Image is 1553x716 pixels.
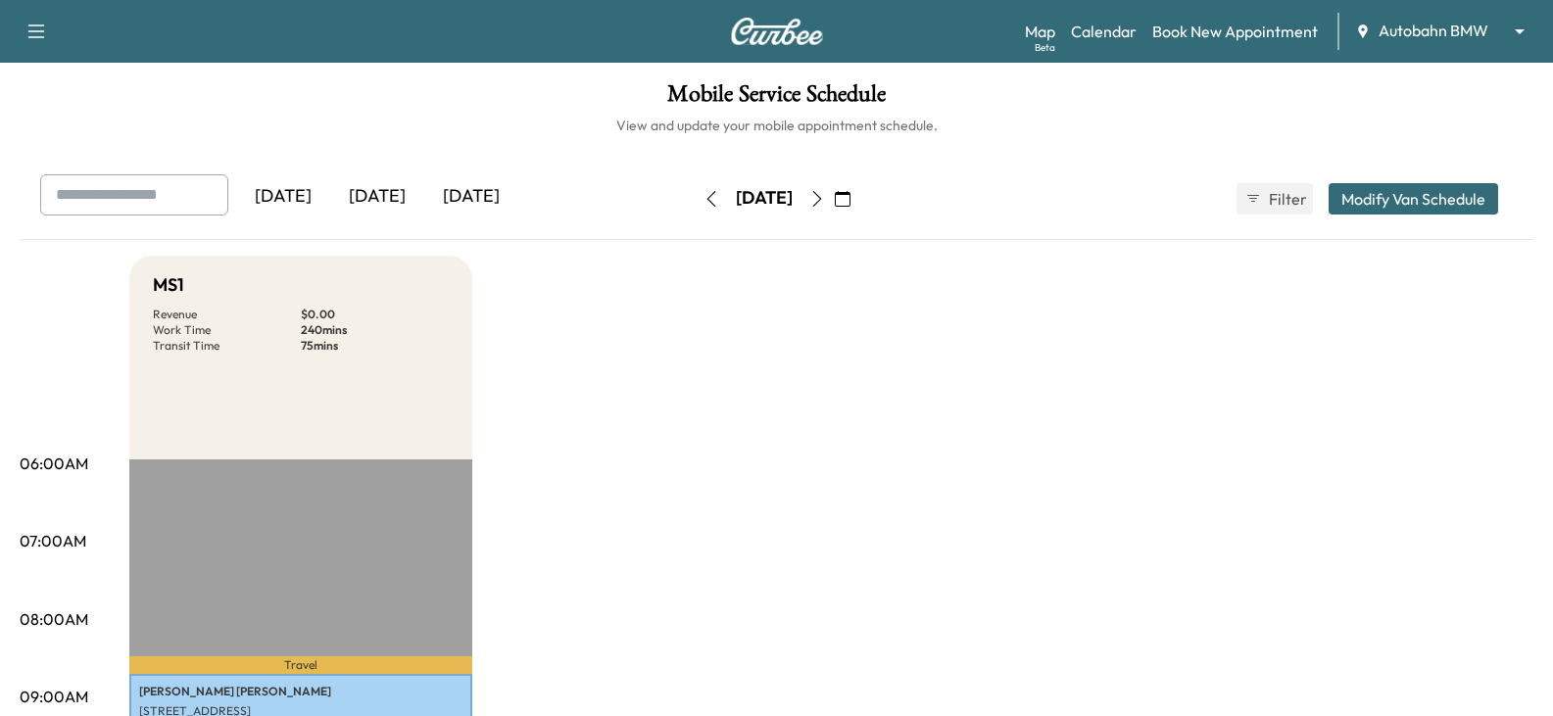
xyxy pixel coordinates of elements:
p: Work Time [153,322,301,338]
a: Calendar [1071,20,1137,43]
div: Beta [1035,40,1055,55]
h6: View and update your mobile appointment schedule. [20,116,1533,135]
p: Travel [129,656,472,673]
p: 240 mins [301,322,449,338]
img: Curbee Logo [730,18,824,45]
p: [PERSON_NAME] [PERSON_NAME] [139,684,462,699]
p: $ 0.00 [301,307,449,322]
p: 06:00AM [20,452,88,475]
div: [DATE] [330,174,424,219]
p: 08:00AM [20,607,88,631]
p: 09:00AM [20,685,88,708]
p: 07:00AM [20,529,86,552]
span: Filter [1269,187,1304,211]
p: Transit Time [153,338,301,354]
a: Book New Appointment [1152,20,1318,43]
span: Autobahn BMW [1379,20,1488,42]
div: [DATE] [736,186,793,211]
a: MapBeta [1025,20,1055,43]
p: 75 mins [301,338,449,354]
p: Revenue [153,307,301,322]
button: Modify Van Schedule [1329,183,1498,215]
h5: MS1 [153,271,184,299]
div: [DATE] [424,174,518,219]
button: Filter [1237,183,1313,215]
h1: Mobile Service Schedule [20,82,1533,116]
div: [DATE] [236,174,330,219]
